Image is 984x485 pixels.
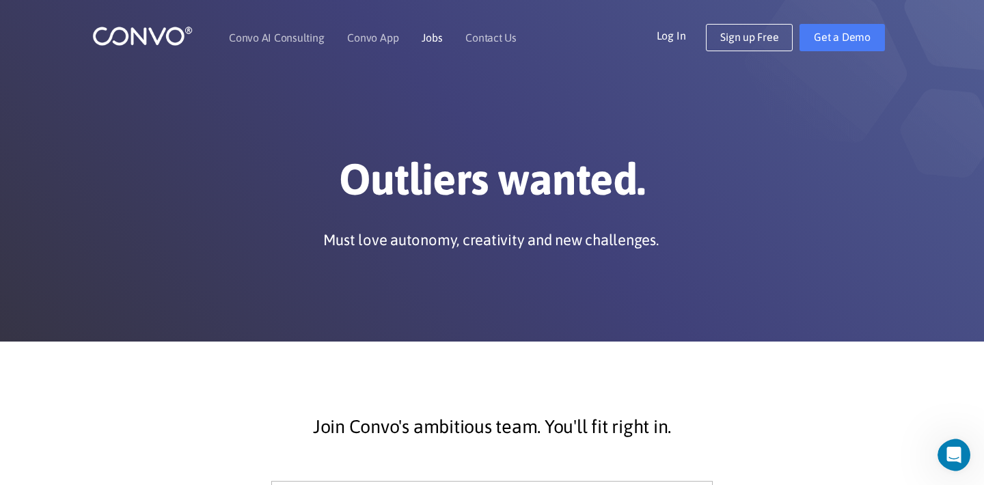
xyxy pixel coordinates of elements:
[92,25,193,46] img: logo_1.png
[465,32,517,43] a: Contact Us
[799,24,885,51] a: Get a Demo
[347,32,398,43] a: Convo App
[323,230,659,250] p: Must love autonomy, creativity and new challenges.
[706,24,793,51] a: Sign up Free
[123,410,861,444] p: Join Convo's ambitious team. You'll fit right in.
[938,439,980,471] iframe: Intercom live chat
[113,153,871,216] h1: Outliers wanted.
[657,24,707,46] a: Log In
[229,32,324,43] a: Convo AI Consulting
[422,32,442,43] a: Jobs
